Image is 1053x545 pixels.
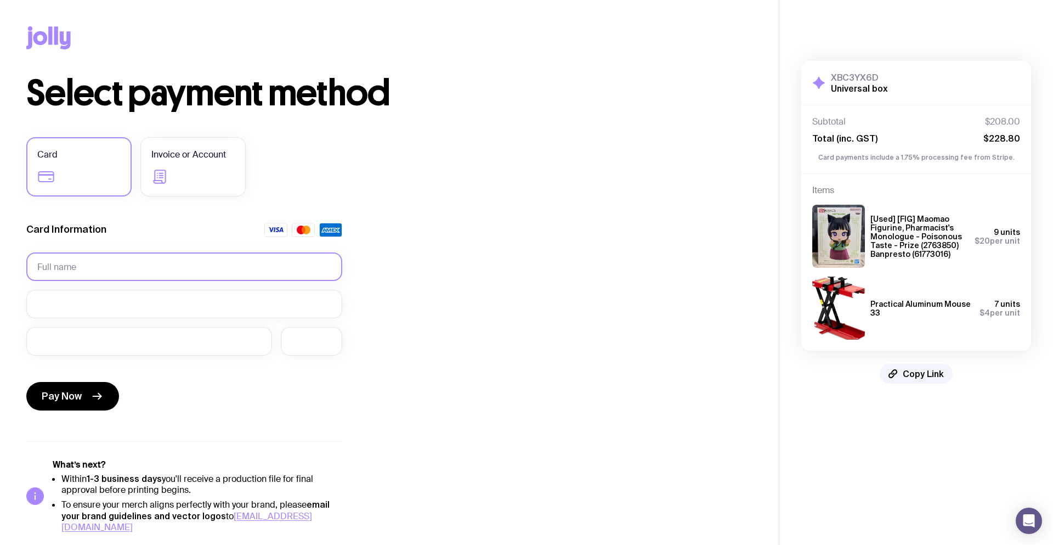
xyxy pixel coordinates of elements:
[37,148,58,161] span: Card
[983,133,1020,144] span: $228.80
[812,153,1020,162] p: Card payments include a 1.75% processing fee from Stripe.
[61,510,312,533] a: [EMAIL_ADDRESS][DOMAIN_NAME]
[980,308,1020,317] span: per unit
[980,308,990,317] span: $4
[26,252,342,281] input: Full name
[870,215,966,259] h3: [Used] [FIG] Maomao Figurine, Pharmacist's Monologue - Poisonous Taste - Prize (2763850) Banprest...
[994,228,1020,237] span: 9 units
[831,72,888,83] h3: XBC3YX6D
[870,300,971,317] h3: Practical Aluminum Mouse 33
[880,364,953,384] button: Copy Link
[37,336,261,346] iframe: Secure expiration date input frame
[61,499,330,521] strong: email your brand guidelines and vector logos
[26,76,752,111] h1: Select payment method
[292,336,331,346] iframe: Secure CVC input frame
[87,474,162,484] strong: 1-3 business days
[53,459,342,470] h5: What’s next?
[812,185,1020,196] h4: Items
[831,83,888,94] h2: Universal box
[26,382,119,411] button: Pay Now
[975,237,1020,245] span: per unit
[1016,508,1042,534] div: Open Intercom Messenger
[26,223,106,236] label: Card Information
[151,148,226,161] span: Invoice or Account
[812,133,877,144] span: Total (inc. GST)
[61,499,342,533] li: To ensure your merch aligns perfectly with your brand, please to
[985,116,1020,127] span: $208.00
[42,390,82,403] span: Pay Now
[812,116,846,127] span: Subtotal
[903,368,944,379] span: Copy Link
[37,299,331,309] iframe: Secure card number input frame
[995,300,1020,308] span: 7 units
[61,473,342,496] li: Within you'll receive a production file for final approval before printing begins.
[975,237,990,245] span: $20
